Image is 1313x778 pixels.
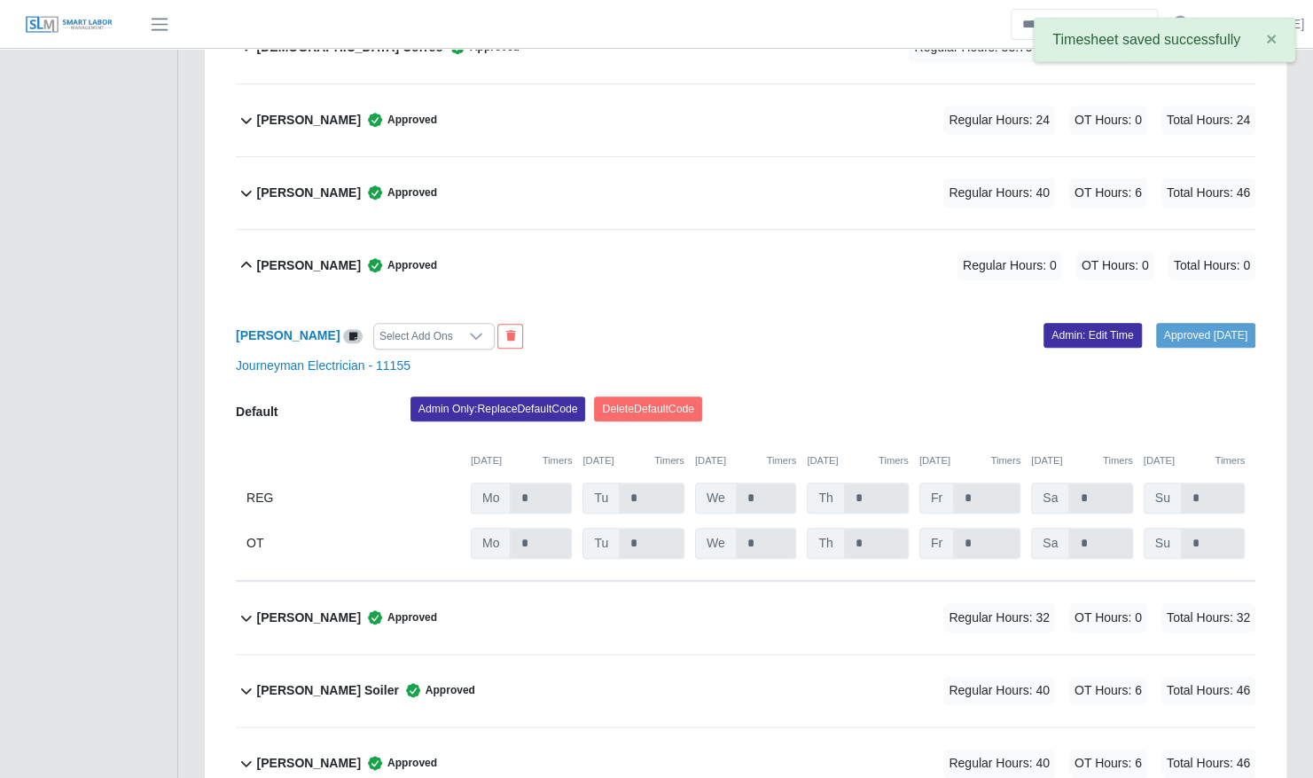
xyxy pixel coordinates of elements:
span: Su [1144,483,1182,514]
button: Timers [1215,453,1245,468]
button: Timers [1103,453,1133,468]
span: Approved [361,256,437,274]
button: Timers [879,453,909,468]
div: REG [246,483,460,514]
div: [DATE] [695,453,796,468]
button: Timers [654,453,684,468]
b: [PERSON_NAME] [257,609,361,627]
span: Regular Hours: 40 [943,676,1055,705]
div: [DATE] [471,453,572,468]
div: [DATE] [1031,453,1132,468]
div: Select Add Ons [374,324,458,349]
div: OT [246,528,460,559]
b: Default [236,405,277,419]
a: Approved [DATE] [1156,323,1255,348]
span: Approved [361,609,437,626]
button: [PERSON_NAME] Approved Regular Hours: 0 OT Hours: 0 Total Hours: 0 [236,230,1255,302]
b: [PERSON_NAME] [257,184,361,202]
span: Su [1144,528,1182,559]
button: [PERSON_NAME] Approved Regular Hours: 32 OT Hours: 0 Total Hours: 32 [236,582,1255,654]
a: [PERSON_NAME] [1202,15,1304,34]
span: Mo [471,483,511,514]
span: Regular Hours: 40 [943,749,1055,778]
span: Regular Hours: 32 [943,603,1055,633]
input: Search [1011,9,1158,40]
b: [PERSON_NAME] [257,754,361,773]
button: [PERSON_NAME] Approved Regular Hours: 24 OT Hours: 0 Total Hours: 24 [236,84,1255,156]
a: Journeyman Electrician - 11155 [236,358,410,373]
span: × [1266,28,1277,49]
span: OT Hours: 6 [1069,749,1147,778]
button: End Worker & Remove from the Timesheet [497,324,523,349]
span: Th [807,528,844,559]
span: Mo [471,528,511,559]
span: Th [807,483,844,514]
div: [DATE] [1144,453,1245,468]
span: Approved [361,111,437,129]
span: Regular Hours: 24 [943,106,1055,135]
b: [PERSON_NAME] [257,256,361,275]
a: [PERSON_NAME] [236,328,340,342]
button: DeleteDefaultCode [594,397,702,421]
button: [PERSON_NAME] Approved Regular Hours: 40 OT Hours: 6 Total Hours: 46 [236,157,1255,229]
span: Tu [582,483,620,514]
button: Admin Only:ReplaceDefaultCode [410,397,586,421]
span: Sa [1031,528,1069,559]
span: OT Hours: 0 [1076,251,1154,280]
div: [DATE] [582,453,684,468]
span: Regular Hours: 0 [957,251,1062,280]
span: Approved [399,681,475,699]
span: Sa [1031,483,1069,514]
img: SLM Logo [25,15,113,35]
span: Fr [919,528,954,559]
span: OT Hours: 6 [1069,676,1147,705]
a: View/Edit Notes [343,328,363,342]
span: Total Hours: 46 [1161,178,1255,208]
span: Total Hours: 0 [1168,251,1255,280]
b: [PERSON_NAME] Soiler [257,681,399,700]
button: [PERSON_NAME] Soiler Approved Regular Hours: 40 OT Hours: 6 Total Hours: 46 [236,655,1255,727]
span: Total Hours: 46 [1161,676,1255,705]
span: Total Hours: 32 [1161,603,1255,633]
span: Approved [361,754,437,772]
span: Regular Hours: 40 [943,178,1055,208]
span: OT Hours: 0 [1069,106,1147,135]
span: We [695,528,737,559]
span: OT Hours: 6 [1069,178,1147,208]
div: Timesheet saved successfully [1034,18,1295,62]
span: Tu [582,528,620,559]
b: [PERSON_NAME] [257,111,361,130]
span: Total Hours: 24 [1161,106,1255,135]
span: Fr [919,483,954,514]
div: [DATE] [807,453,908,468]
span: Approved [361,184,437,201]
span: Total Hours: 46 [1161,749,1255,778]
button: Timers [766,453,796,468]
button: Timers [543,453,573,468]
a: Admin: Edit Time [1043,323,1142,348]
div: [DATE] [919,453,1020,468]
span: OT Hours: 0 [1069,603,1147,633]
button: Timers [990,453,1020,468]
span: We [695,483,737,514]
